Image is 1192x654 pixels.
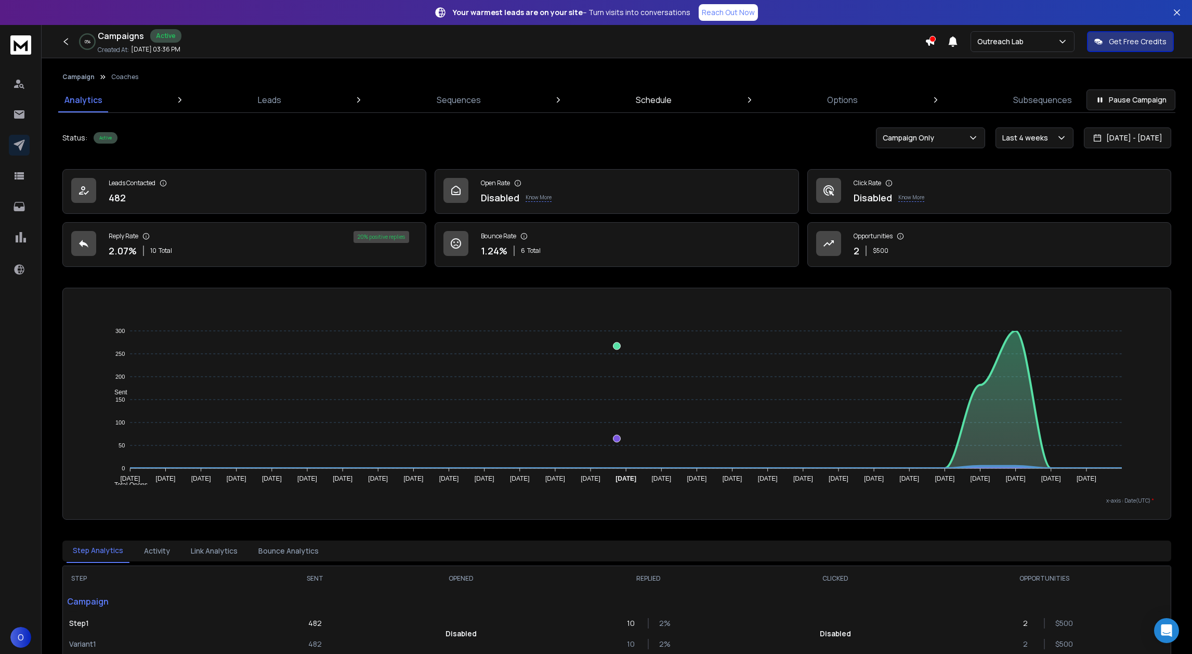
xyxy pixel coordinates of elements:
[453,7,583,17] strong: Your warmest leads are on your site
[1041,475,1061,482] tspan: [DATE]
[630,87,678,112] a: Schedule
[98,30,144,42] h1: Campaigns
[807,169,1171,214] a: Click RateDisabledKnow More
[1154,618,1179,643] div: Open Intercom Messenger
[252,87,287,112] a: Leads
[107,389,127,396] span: Sent
[435,222,798,267] a: Bounce Rate1.24%6Total
[64,94,102,106] p: Analytics
[10,627,31,648] button: O
[368,475,388,482] tspan: [DATE]
[627,639,637,649] p: 10
[971,475,990,482] tspan: [DATE]
[1002,133,1052,143] p: Last 4 weeks
[481,232,516,240] p: Bounce Rate
[820,629,851,639] p: Disabled
[252,540,325,562] button: Bounce Analytics
[446,629,477,639] p: Disabled
[900,475,920,482] tspan: [DATE]
[702,7,755,18] p: Reach Out Now
[864,475,884,482] tspan: [DATE]
[430,87,487,112] a: Sequences
[977,36,1028,47] p: Outreach Lab
[131,45,180,54] p: [DATE] 03:36 PM
[155,475,175,482] tspan: [DATE]
[527,247,541,255] span: Total
[545,475,565,482] tspan: [DATE]
[150,29,181,43] div: Active
[297,475,317,482] tspan: [DATE]
[919,566,1171,591] th: OPPORTUNITIES
[636,94,672,106] p: Schedule
[510,475,530,482] tspan: [DATE]
[115,328,125,334] tspan: 300
[80,497,1154,505] p: x-axis : Date(UTC)
[475,475,494,482] tspan: [DATE]
[1023,639,1033,649] p: 2
[526,194,552,202] p: Know More
[883,133,938,143] p: Campaign Only
[829,475,848,482] tspan: [DATE]
[333,475,352,482] tspan: [DATE]
[109,232,138,240] p: Reply Rate
[63,591,252,612] p: Campaign
[122,465,125,471] tspan: 0
[109,243,137,258] p: 2.07 %
[854,190,892,205] p: Disabled
[723,475,742,482] tspan: [DATE]
[935,475,955,482] tspan: [DATE]
[1084,127,1171,148] button: [DATE] - [DATE]
[581,475,600,482] tspan: [DATE]
[159,247,172,255] span: Total
[544,566,753,591] th: REPLIED
[437,94,481,106] p: Sequences
[807,222,1171,267] a: Opportunities2$500
[1007,87,1078,112] a: Subsequences
[308,639,322,649] p: 482
[687,475,707,482] tspan: [DATE]
[111,73,138,81] p: Coaches
[10,35,31,55] img: logo
[873,247,888,255] p: $ 500
[821,87,864,112] a: Options
[191,475,211,482] tspan: [DATE]
[753,566,919,591] th: CLICKED
[898,194,924,202] p: Know More
[67,539,129,563] button: Step Analytics
[107,481,148,489] span: Total Opens
[115,351,125,357] tspan: 250
[827,94,858,106] p: Options
[252,566,378,591] th: SENT
[98,46,129,54] p: Created At:
[1055,618,1066,629] p: $ 500
[62,222,426,267] a: Reply Rate2.07%10Total20% positive replies
[308,618,322,629] p: 482
[109,190,126,205] p: 482
[651,475,671,482] tspan: [DATE]
[439,475,459,482] tspan: [DATE]
[69,618,246,629] p: Step 1
[378,566,544,591] th: OPENED
[185,540,244,562] button: Link Analytics
[353,231,409,243] div: 20 % positive replies
[62,73,95,81] button: Campaign
[627,618,637,629] p: 10
[854,232,893,240] p: Opportunities
[481,179,510,187] p: Open Rate
[481,243,507,258] p: 1.24 %
[699,4,758,21] a: Reach Out Now
[94,132,117,144] div: Active
[262,475,282,482] tspan: [DATE]
[615,475,636,482] tspan: [DATE]
[62,169,426,214] a: Leads Contacted482
[659,618,670,629] p: 2 %
[138,540,176,562] button: Activity
[85,39,90,45] p: 0 %
[258,94,281,106] p: Leads
[521,247,525,255] span: 6
[1006,475,1026,482] tspan: [DATE]
[854,243,859,258] p: 2
[115,419,125,426] tspan: 100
